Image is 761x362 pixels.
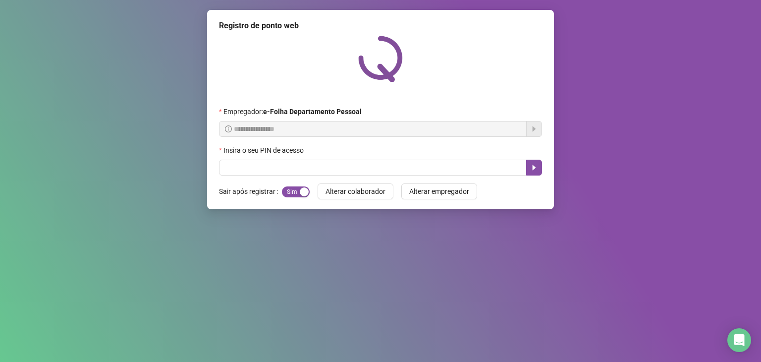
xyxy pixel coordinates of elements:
button: Alterar colaborador [318,183,393,199]
label: Sair após registrar [219,183,282,199]
span: info-circle [225,125,232,132]
span: Alterar colaborador [326,186,385,197]
div: Open Intercom Messenger [727,328,751,352]
span: caret-right [530,164,538,172]
label: Insira o seu PIN de acesso [219,145,310,156]
img: QRPoint [358,36,403,82]
strong: e-Folha Departamento Pessoal [263,108,362,116]
span: Empregador : [223,106,362,117]
button: Alterar empregador [401,183,477,199]
span: Alterar empregador [409,186,469,197]
div: Registro de ponto web [219,20,542,32]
